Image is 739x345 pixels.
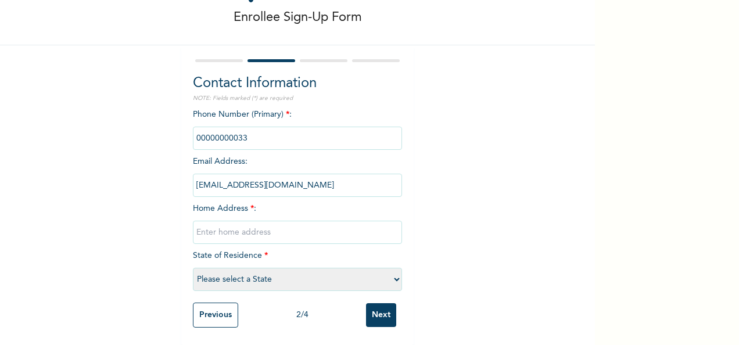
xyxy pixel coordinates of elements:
p: NOTE: Fields marked (*) are required [193,94,402,103]
input: Enter Primary Phone Number [193,127,402,150]
input: Next [366,303,396,327]
input: Previous [193,303,238,328]
span: State of Residence [193,251,402,283]
p: Enrollee Sign-Up Form [234,8,362,27]
span: Email Address : [193,157,402,189]
div: 2 / 4 [238,309,366,321]
h2: Contact Information [193,73,402,94]
span: Home Address : [193,204,402,236]
span: Phone Number (Primary) : [193,110,402,142]
input: Enter home address [193,221,402,244]
input: Enter email Address [193,174,402,197]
